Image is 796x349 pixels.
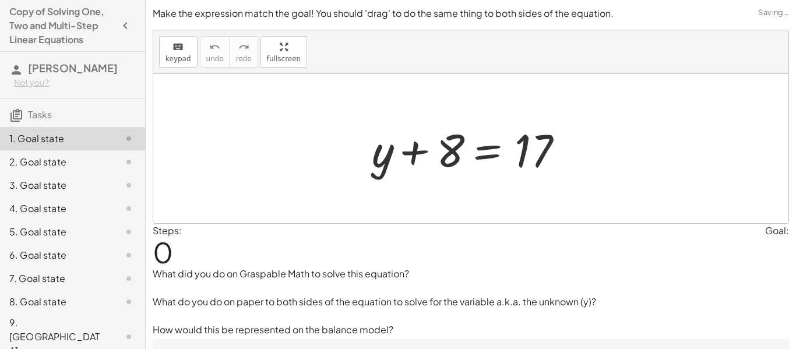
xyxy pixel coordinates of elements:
i: Task not started. [122,330,136,344]
i: Task not started. [122,248,136,262]
span: Saving… [758,7,789,19]
div: 1. Goal state [9,132,103,146]
button: redoredo [230,36,258,68]
span: redo [236,55,252,63]
div: 8. Goal state [9,295,103,309]
label: Steps: [153,224,182,237]
i: Task not started. [122,132,136,146]
span: Tasks [28,108,52,121]
i: Task not started. [122,202,136,216]
span: keypad [165,55,191,63]
div: 7. Goal state [9,272,103,285]
h4: Copy of Solving One, Two and Multi-Step Linear Equations [9,5,115,47]
div: 6. Goal state [9,248,103,262]
i: Task not started. [122,295,136,309]
i: undo [209,40,220,54]
i: Task not started. [122,272,136,285]
div: 4. Goal state [9,202,103,216]
div: 5. Goal state [9,225,103,239]
div: 3. Goal state [9,178,103,192]
span: undo [206,55,224,63]
div: Not you? [14,77,136,89]
i: Task not started. [122,155,136,169]
span: fullscreen [267,55,301,63]
div: 2. Goal state [9,155,103,169]
i: redo [238,40,249,54]
span: [PERSON_NAME] [28,61,118,75]
p: Make the expression match the goal! You should 'drag' to do the same thing to both sides of the e... [153,7,789,20]
div: Goal: [765,224,789,238]
button: keyboardkeypad [159,36,198,68]
i: keyboard [172,40,184,54]
button: fullscreen [260,36,307,68]
i: Task not started. [122,178,136,192]
i: Task not started. [122,225,136,239]
p: What did you do on Graspable Math to solve this equation? What do you do on paper to both sides o... [153,267,789,337]
span: 0 [153,234,173,270]
button: undoundo [200,36,230,68]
